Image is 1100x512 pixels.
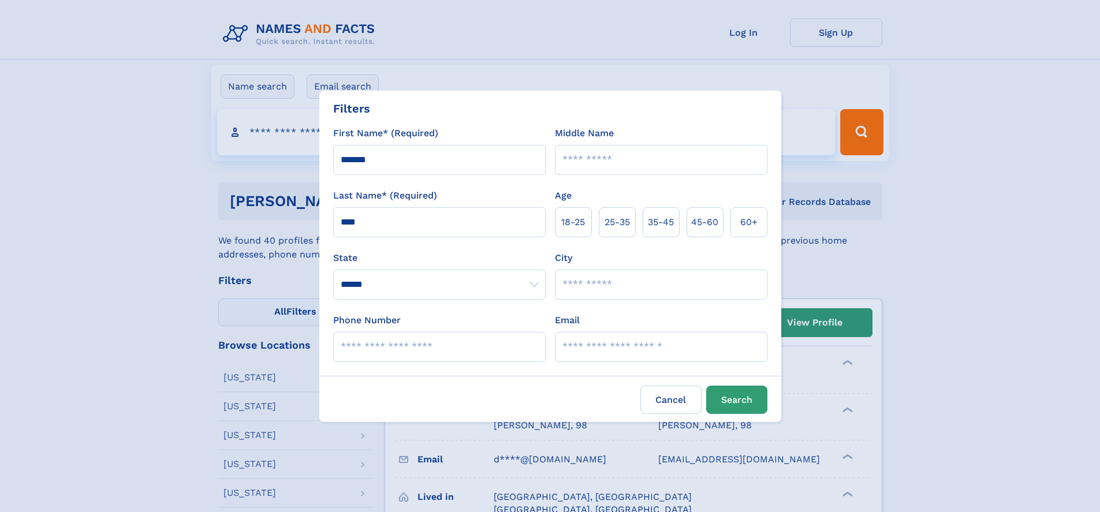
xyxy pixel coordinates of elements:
[691,215,718,229] span: 45‑60
[648,215,674,229] span: 35‑45
[555,251,572,265] label: City
[333,126,438,140] label: First Name* (Required)
[333,313,401,327] label: Phone Number
[333,100,370,117] div: Filters
[555,313,580,327] label: Email
[555,189,572,203] label: Age
[561,215,585,229] span: 18‑25
[640,386,702,414] label: Cancel
[706,386,767,414] button: Search
[333,189,437,203] label: Last Name* (Required)
[333,251,546,265] label: State
[605,215,630,229] span: 25‑35
[555,126,614,140] label: Middle Name
[740,215,758,229] span: 60+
